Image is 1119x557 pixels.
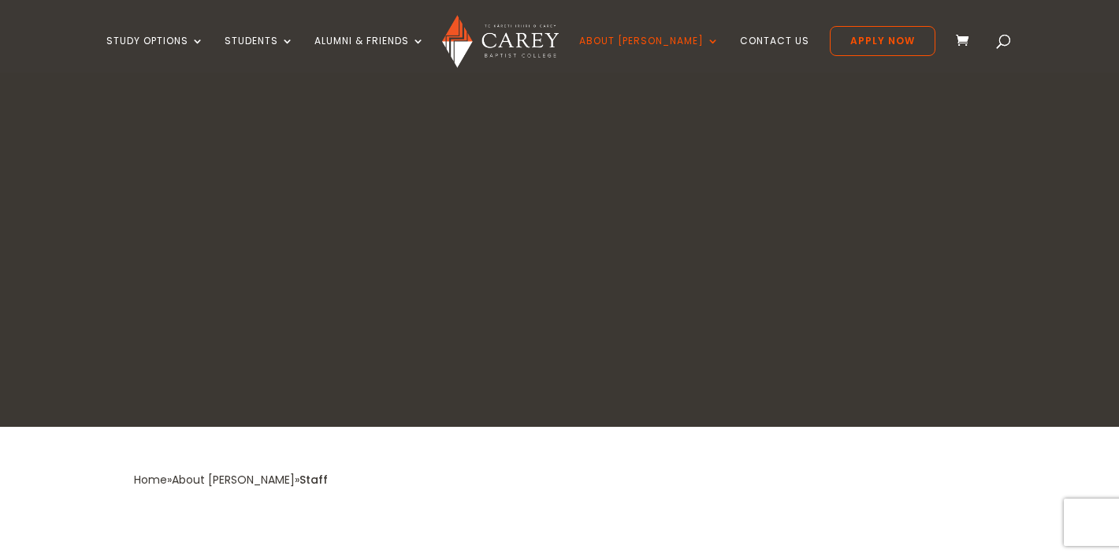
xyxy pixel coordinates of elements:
a: Home [134,472,167,488]
a: About [PERSON_NAME] [579,36,719,73]
img: Carey Baptist College [442,15,558,68]
a: Contact Us [740,36,809,73]
a: Apply Now [830,26,935,56]
span: » » [134,472,328,488]
a: About [PERSON_NAME] [172,472,295,488]
a: Study Options [106,36,204,73]
span: Staff [299,472,328,488]
a: Alumni & Friends [314,36,425,73]
a: Students [225,36,294,73]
